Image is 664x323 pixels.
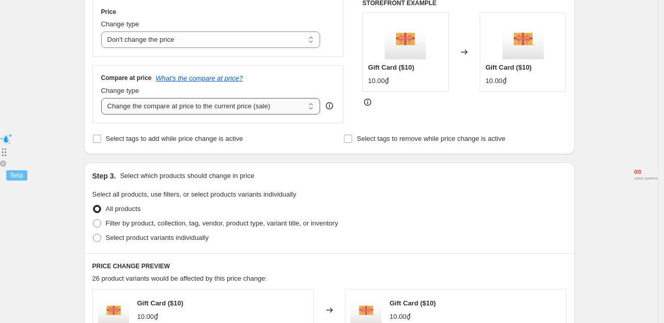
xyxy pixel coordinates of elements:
[92,171,116,181] h2: Step 3.
[368,76,389,86] div: 10.00₫
[106,205,141,213] span: All products
[156,74,243,82] button: What's the compare at price?
[137,299,184,307] span: Gift Card ($10)
[101,8,116,16] h3: Price
[357,135,505,142] span: Select tags to remove while price change is active
[385,18,426,59] img: gift_card_80x.png
[485,63,532,71] span: Gift Card ($10)
[137,312,159,322] div: 10.00₫
[101,20,139,28] span: Change type
[120,171,254,181] p: Select which products should change in price
[390,312,411,322] div: 10.00₫
[502,18,544,59] img: gift_card_80x.png
[101,87,139,94] span: Change type
[106,135,243,142] span: Select tags to add while price change is active
[106,219,338,227] span: Filter by product, collection, tag, vendor, product type, variant title, or inventory
[324,101,335,111] div: help
[485,76,507,86] div: 10.00₫
[106,234,209,241] span: Select product variants individually
[92,262,566,270] h6: PRICE CHANGE PREVIEW
[92,190,296,198] span: Select all products, use filters, or select products variants individually
[368,63,415,71] span: Gift Card ($10)
[101,74,152,82] h3: Compare at price
[92,274,267,282] span: 26 product variants would be affected by this price change:
[390,299,436,307] span: Gift Card ($10)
